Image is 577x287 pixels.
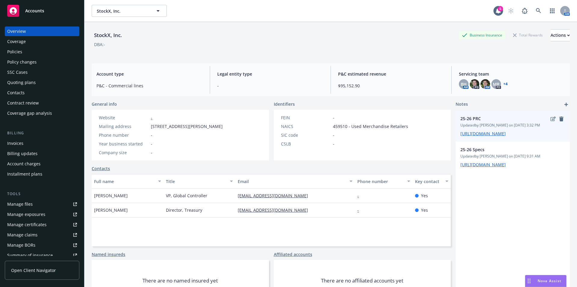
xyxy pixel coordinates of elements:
a: - [357,193,364,198]
div: Summary of insurance [7,251,53,260]
div: Installment plans [7,169,42,179]
a: Manage certificates [5,220,79,229]
span: - [151,141,152,147]
div: Manage files [7,199,33,209]
a: Switch app [546,5,558,17]
span: - [217,83,323,89]
div: SSC Cases [7,67,28,77]
img: photo [470,79,479,89]
span: [PERSON_NAME] [94,207,128,213]
a: Manage exposures [5,210,79,219]
span: Nova Assist [538,278,561,283]
a: - [357,207,364,213]
div: 5 [498,6,503,11]
a: +4 [503,82,508,86]
div: Billing updates [7,149,38,158]
a: [URL][DOMAIN_NAME] [460,131,506,136]
a: Manage files [5,199,79,209]
span: Account type [96,71,203,77]
a: Start snowing [505,5,517,17]
div: Billing [5,130,79,136]
div: Year business started [99,141,148,147]
div: Total Rewards [510,31,546,39]
a: Policies [5,47,79,57]
a: Contacts [5,88,79,98]
a: remove [558,115,565,123]
div: Overview [7,27,26,36]
button: Title [163,174,235,189]
span: VP, Global Controller [166,192,207,199]
span: Identifiers [274,101,295,107]
div: Account charges [7,159,41,169]
a: Overview [5,27,79,36]
span: [PERSON_NAME] [94,192,128,199]
div: FEIN [281,114,331,121]
div: Quoting plans [7,78,36,87]
a: Contract review [5,98,79,108]
span: Yes [421,207,428,213]
span: Accounts [25,8,44,13]
span: Notes [456,101,468,108]
a: - [151,115,152,120]
span: StockX, Inc. [97,8,149,14]
a: Contacts [92,165,110,172]
button: StockX, Inc. [92,5,167,17]
span: Servicing team [459,71,565,77]
div: Actions [551,30,570,41]
a: Affiliated accounts [274,251,312,257]
div: Coverage gap analysis [7,108,52,118]
span: - [333,132,334,138]
a: Coverage gap analysis [5,108,79,118]
span: There are no affiliated accounts yet [321,277,403,284]
a: [URL][DOMAIN_NAME] [460,162,506,167]
div: Company size [99,149,148,156]
div: Full name [94,178,154,185]
button: Phone number [355,174,412,189]
div: NAICS [281,123,331,129]
span: BH [461,81,467,87]
div: Phone number [99,132,148,138]
span: Yes [421,192,428,199]
span: Legal entity type [217,71,323,77]
div: Phone number [357,178,403,185]
img: photo [481,79,490,89]
a: [EMAIL_ADDRESS][DOMAIN_NAME] [238,207,313,213]
a: Summary of insurance [5,251,79,260]
span: P&C - Commercial lines [96,83,203,89]
div: 25-26 SpecsUpdatedby [PERSON_NAME] on [DATE] 9:31 AM[URL][DOMAIN_NAME] [456,142,570,173]
a: add [563,101,570,108]
div: CSLB [281,141,331,147]
span: - [333,141,334,147]
div: StockX, Inc. [92,31,124,39]
div: DBA: - [94,41,105,48]
div: Tools [5,191,79,197]
span: P&C estimated revenue [338,71,444,77]
div: 25-26 PRCeditremoveUpdatedby [PERSON_NAME] on [DATE] 3:32 PM[URL][DOMAIN_NAME] [456,111,570,142]
div: Manage exposures [7,210,45,219]
span: 25-26 Specs [460,146,549,153]
a: SSC Cases [5,67,79,77]
div: Key contact [415,178,442,185]
button: Nova Assist [525,275,566,287]
a: Coverage [5,37,79,46]
div: Website [99,114,148,121]
a: Manage claims [5,230,79,240]
div: Title [166,178,226,185]
a: Search [533,5,545,17]
button: Key contact [413,174,451,189]
div: Manage certificates [7,220,47,229]
a: Installment plans [5,169,79,179]
a: Billing updates [5,149,79,158]
a: Accounts [5,2,79,19]
span: Updated by [PERSON_NAME] on [DATE] 3:32 PM [460,123,565,128]
span: There are no named insured yet [142,277,218,284]
div: Policy changes [7,57,37,67]
a: edit [549,115,557,123]
span: - [333,114,334,121]
div: Contract review [7,98,39,108]
span: MR [493,81,499,87]
div: Policies [7,47,22,57]
span: Updated by [PERSON_NAME] on [DATE] 9:31 AM [460,154,565,159]
div: Drag to move [525,275,533,287]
